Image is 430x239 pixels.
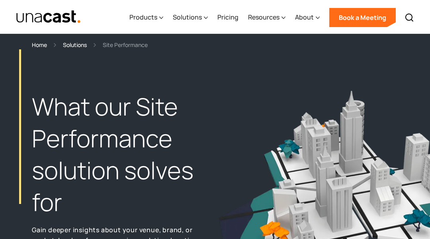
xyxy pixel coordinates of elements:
img: Search icon [405,13,414,22]
h1: What our Site Performance solution solves for [32,91,199,218]
div: About [295,12,314,22]
div: Resources [248,12,279,22]
div: Products [129,12,157,22]
a: Book a Meeting [329,8,396,27]
img: Unacast text logo [16,10,81,24]
a: Home [32,40,47,49]
div: Resources [248,1,285,34]
a: Solutions [63,40,87,49]
a: Pricing [217,1,238,34]
div: Solutions [173,12,202,22]
div: About [295,1,320,34]
a: home [16,10,81,24]
div: Solutions [173,1,208,34]
div: Site Performance [103,40,148,49]
div: Products [129,1,163,34]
